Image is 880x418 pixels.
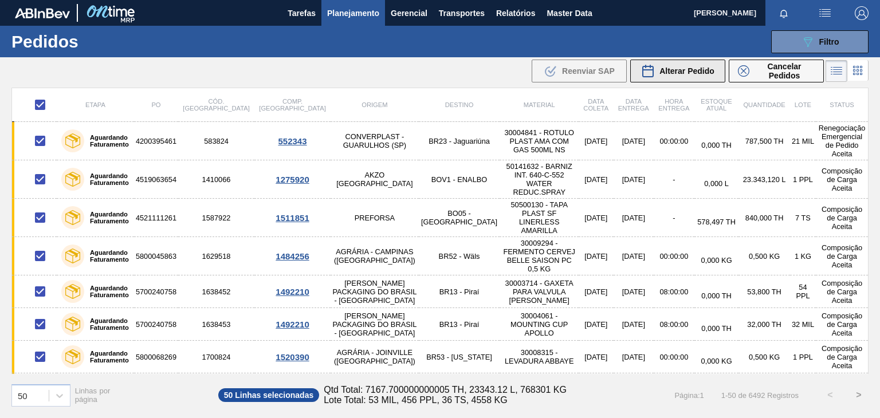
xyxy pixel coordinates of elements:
[583,98,608,112] span: Data coleta
[134,275,178,308] td: 5700240758
[134,237,178,275] td: 5800045863
[654,199,694,237] td: -
[614,341,654,373] td: [DATE]
[134,122,178,160] td: 4200395461
[579,308,613,341] td: [DATE]
[12,160,869,199] a: Aguardando Faturamento45190636541410066AKZO [GEOGRAPHIC_DATA]BOV1 - ENALBO50141632 - BARNIZ INT. ...
[614,373,654,406] td: [DATE]
[178,122,254,160] td: 583824
[500,199,579,237] td: 50500130 - TAPA PLAST SF LINERLESS AMARILLA
[697,218,736,226] span: 578,497 TH
[419,160,500,199] td: BOV1 - ENALBO
[614,160,654,199] td: [DATE]
[816,160,868,199] td: Composição de Carga Aceita
[419,237,500,275] td: BR52 - Wäls
[618,98,649,112] span: Data entrega
[738,275,789,308] td: 53,800 TH
[134,160,178,199] td: 4519063654
[178,199,254,237] td: 1587922
[12,199,869,237] a: Aguardando Faturamento45211112611587922PREFORSABO05 - [GEOGRAPHIC_DATA]50500130 - TAPA PLAST SF L...
[12,122,869,160] a: Aguardando Faturamento4200395461583824CONVERPLAST - GUARULHOS (SP)BR23 - Jaguariúna30004841 - ROT...
[562,66,615,76] span: Reenviar SAP
[500,160,579,199] td: 50141632 - BARNIZ INT. 640-C-552 WATER REDUC.SPRAY
[790,122,816,160] td: 21 MIL
[84,317,129,331] label: Aguardando Faturamento
[790,160,816,199] td: 1 PPL
[790,237,816,275] td: 1 KG
[790,308,816,341] td: 32 MIL
[701,141,731,149] span: 0,000 TH
[256,320,329,329] div: 1492210
[496,6,535,20] span: Relatórios
[816,237,868,275] td: Composição de Carga Aceita
[729,60,824,82] div: Cancelar Pedidos em Massa
[134,308,178,341] td: 5700240758
[532,60,627,82] button: Reenviar SAP
[84,249,129,263] label: Aguardando Faturamento
[738,122,789,160] td: 787,500 TH
[419,308,500,341] td: BR13 - Piraí
[324,395,508,405] span: Lote Total: 53 MIL, 456 PPL, 36 TS, 4558 KG
[701,357,732,365] span: 0,000 KG
[654,122,694,160] td: 00:00:00
[579,122,613,160] td: [DATE]
[816,373,868,406] td: Composição de Carga Aceita
[816,199,868,237] td: Composição de Carga Aceita
[654,160,694,199] td: -
[614,275,654,308] td: [DATE]
[701,291,731,300] span: 0,000 TH
[439,6,485,20] span: Transportes
[362,101,387,108] span: Origem
[658,98,689,112] span: Hora Entrega
[579,275,613,308] td: [DATE]
[738,308,789,341] td: 32,000 TH
[331,122,419,160] td: CONVERPLAST - GUARULHOS (SP)
[256,213,329,223] div: 1511851
[818,6,832,20] img: userActions
[729,60,824,82] button: Cancelar Pedidos
[659,66,714,76] span: Alterar Pedido
[256,287,329,297] div: 1492210
[178,237,254,275] td: 1629518
[579,237,613,275] td: [DATE]
[500,122,579,160] td: 30004841 - ROTULO PLAST AMA COM GAS 500ML NS
[391,6,427,20] span: Gerencial
[134,199,178,237] td: 4521111261
[178,160,254,199] td: 1410066
[500,237,579,275] td: 30009294 - FERMENTO CERVEJ BELLE SAISON PC 0,5 KG
[288,6,316,20] span: Tarefas
[419,275,500,308] td: BR13 - Piraí
[524,101,555,108] span: Material
[500,341,579,373] td: 30008315 - LEVADURA ABBAYE
[819,37,839,46] span: Filtro
[218,388,319,402] span: 50 Linhas selecionadas
[721,391,799,400] span: 1 - 50 de 6492 Registros
[331,308,419,341] td: [PERSON_NAME] PACKAGING DO BRASIL - [GEOGRAPHIC_DATA]
[445,101,474,108] span: Destino
[84,350,129,364] label: Aguardando Faturamento
[18,391,27,400] div: 50
[12,341,869,373] a: Aguardando Faturamento58000682691700824AGRÁRIA - JOINVILLE ([GEOGRAPHIC_DATA])BR53 - [US_STATE]30...
[327,6,379,20] span: Planejamento
[816,381,844,409] button: <
[331,341,419,373] td: AGRÁRIA - JOINVILLE ([GEOGRAPHIC_DATA])
[178,308,254,341] td: 1638453
[826,60,847,82] div: Visão em Lista
[765,5,802,21] button: Notificações
[654,373,694,406] td: 00:00:00
[790,199,816,237] td: 7 TS
[738,373,789,406] td: 4.500,000 KG
[579,199,613,237] td: [DATE]
[738,237,789,275] td: 0,500 KG
[75,387,111,404] span: Linhas por página
[844,381,873,409] button: >
[738,160,789,199] td: 23.343,120 L
[701,98,732,112] span: Estoque atual
[256,136,329,146] div: 552343
[500,373,579,406] td: 30009119 - [PERSON_NAME]
[654,237,694,275] td: 00:00:00
[701,324,731,333] span: 0,000 TH
[84,285,129,298] label: Aguardando Faturamento
[500,275,579,308] td: 30003714 - GAXETA PARA VALVULA [PERSON_NAME]
[790,373,816,406] td: 4500 KG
